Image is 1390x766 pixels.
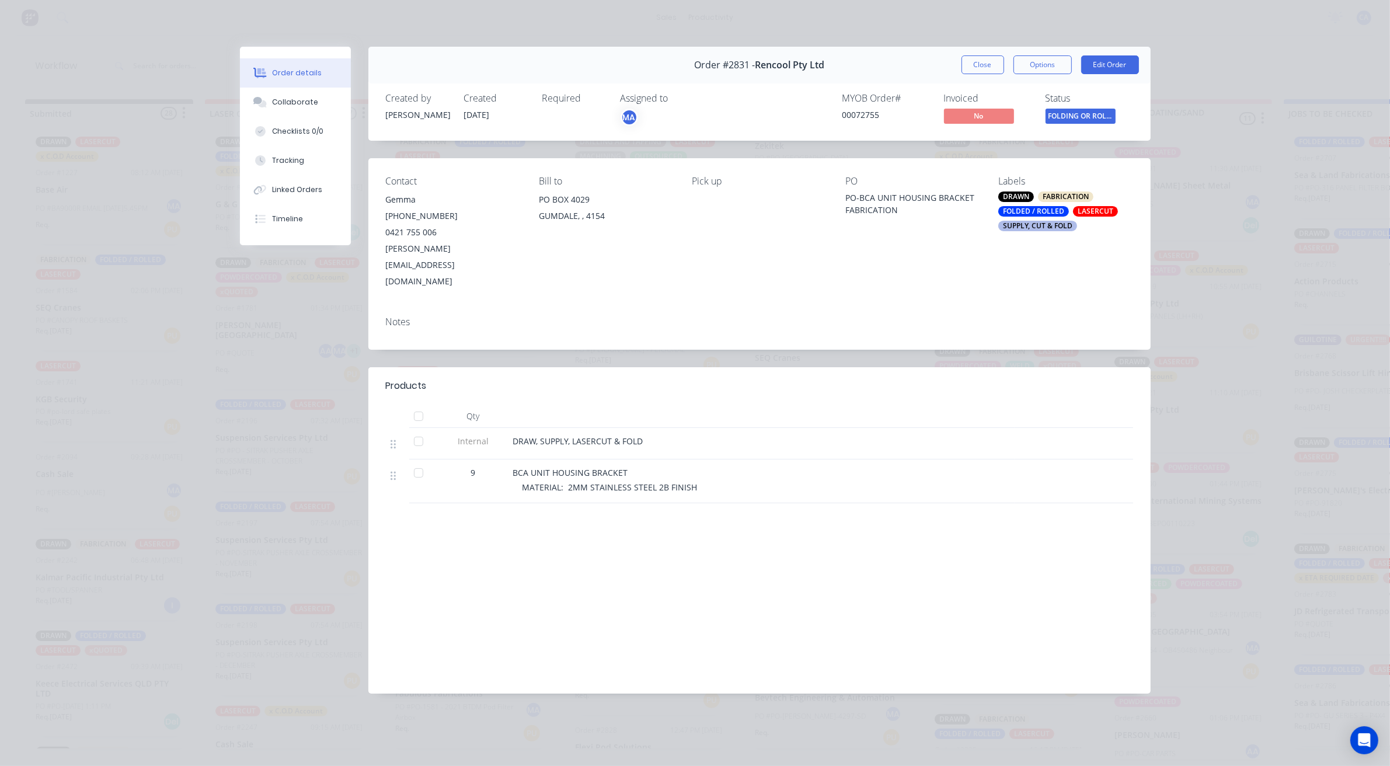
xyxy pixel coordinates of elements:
[1350,726,1378,754] div: Open Intercom Messenger
[386,241,520,290] div: [PERSON_NAME][EMAIL_ADDRESS][DOMAIN_NAME]
[240,117,351,146] button: Checklists 0/0
[998,206,1069,217] div: FOLDED / ROLLED
[464,93,528,104] div: Created
[272,184,322,195] div: Linked Orders
[272,68,322,78] div: Order details
[386,109,450,121] div: [PERSON_NAME]
[443,435,504,447] span: Internal
[1046,109,1116,123] span: FOLDING OR ROLL...
[842,109,930,121] div: 00072755
[513,436,643,447] span: DRAW, SUPPLY, LASERCUT & FOLD
[944,93,1032,104] div: Invoiced
[694,60,755,71] span: Order #2831 -
[842,93,930,104] div: MYOB Order #
[272,126,323,137] div: Checklists 0/0
[464,109,490,120] span: [DATE]
[522,482,698,493] span: MATERIAL: 2MM STAINLESS STEEL 2B FINISH
[386,316,1133,328] div: Notes
[240,175,351,204] button: Linked Orders
[240,88,351,117] button: Collaborate
[998,176,1133,187] div: Labels
[1013,55,1072,74] button: Options
[386,191,520,208] div: Gemma
[539,176,673,187] div: Bill to
[944,109,1014,123] span: No
[539,208,673,224] div: GUMDALE, , 4154
[998,221,1077,231] div: SUPPLY, CUT & FOLD
[621,93,737,104] div: Assigned to
[1046,109,1116,126] button: FOLDING OR ROLL...
[845,191,980,216] div: PO-BCA UNIT HOUSING BRACKET FABRICATION
[692,176,826,187] div: Pick up
[539,191,673,208] div: PO BOX 4029
[539,191,673,229] div: PO BOX 4029GUMDALE, , 4154
[240,58,351,88] button: Order details
[386,176,520,187] div: Contact
[961,55,1004,74] button: Close
[513,467,628,478] span: BCA UNIT HOUSING BRACKET
[272,155,304,166] div: Tracking
[438,405,508,428] div: Qty
[845,176,980,187] div: PO
[755,60,824,71] span: Rencool Pty Ltd
[386,93,450,104] div: Created by
[1081,55,1139,74] button: Edit Order
[471,466,476,479] span: 9
[542,93,607,104] div: Required
[386,191,520,290] div: Gemma[PHONE_NUMBER]0421 755 006[PERSON_NAME][EMAIL_ADDRESS][DOMAIN_NAME]
[240,146,351,175] button: Tracking
[240,204,351,234] button: Timeline
[272,214,303,224] div: Timeline
[272,97,318,107] div: Collaborate
[386,379,427,393] div: Products
[1038,191,1093,202] div: FABRICATION
[1046,93,1133,104] div: Status
[386,208,520,224] div: [PHONE_NUMBER]
[998,191,1034,202] div: DRAWN
[1073,206,1118,217] div: LASERCUT
[621,109,638,126] button: MA
[386,224,520,241] div: 0421 755 006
